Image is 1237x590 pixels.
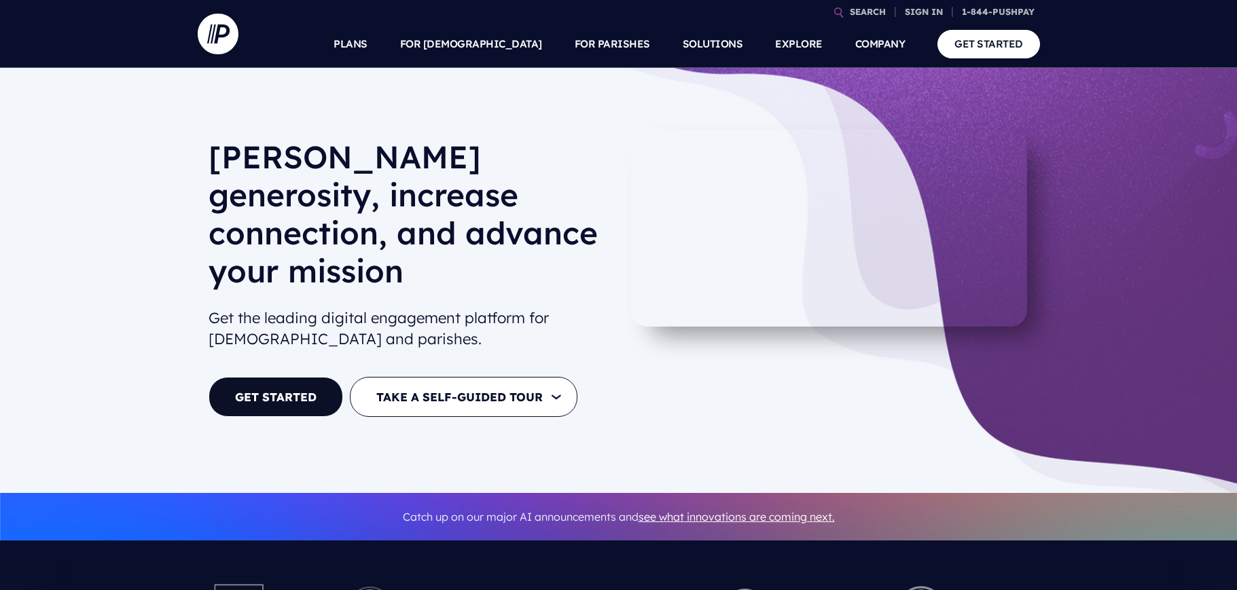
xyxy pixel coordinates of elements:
[639,510,835,523] a: see what innovations are coming next.
[209,138,608,301] h1: [PERSON_NAME] generosity, increase connection, and advance your mission
[775,20,823,68] a: EXPLORE
[209,377,343,417] a: GET STARTED
[400,20,542,68] a: FOR [DEMOGRAPHIC_DATA]
[855,20,906,68] a: COMPANY
[575,20,650,68] a: FOR PARISHES
[350,377,577,417] button: TAKE A SELF-GUIDED TOUR
[937,30,1040,58] a: GET STARTED
[209,302,608,355] h2: Get the leading digital engagement platform for [DEMOGRAPHIC_DATA] and parishes.
[683,20,743,68] a: SOLUTIONS
[209,502,1029,532] p: Catch up on our major AI announcements and
[334,20,367,68] a: PLANS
